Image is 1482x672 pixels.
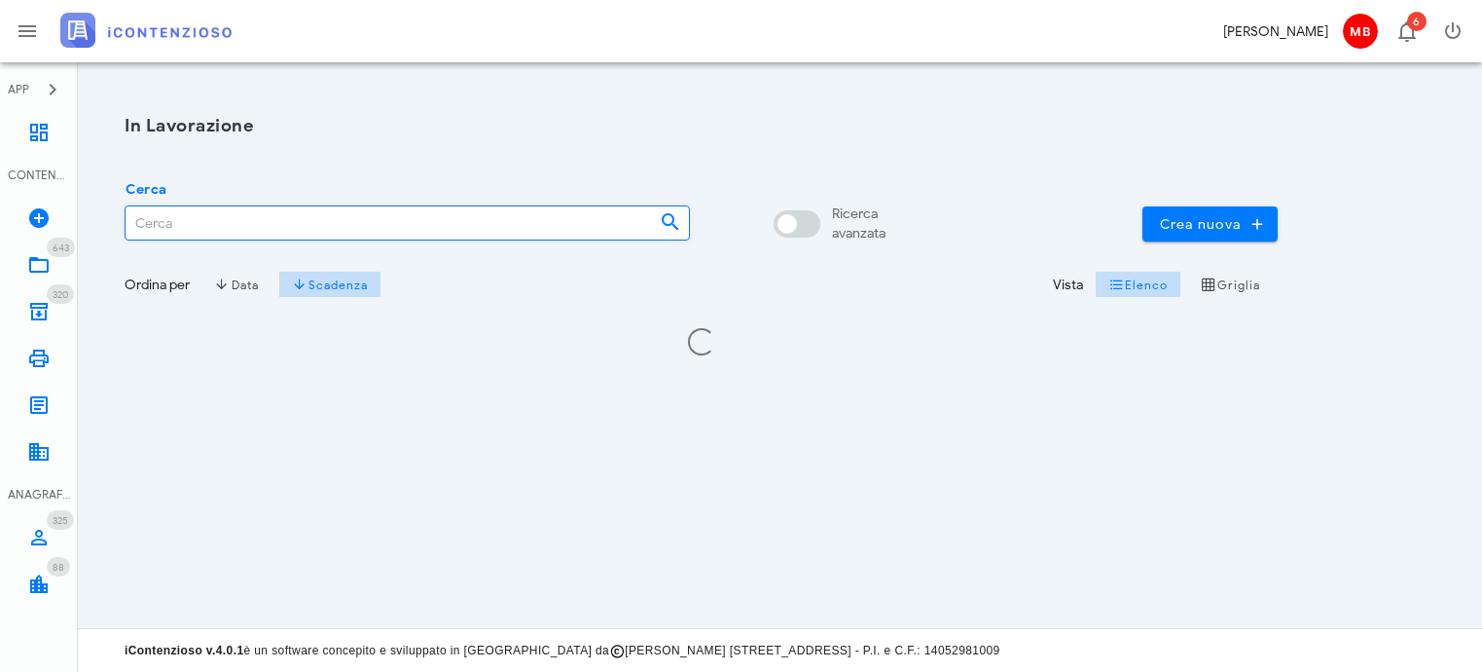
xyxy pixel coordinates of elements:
label: Cerca [120,180,166,200]
strong: iContenzioso v.4.0.1 [125,644,243,657]
h1: In Lavorazione [125,113,1278,139]
input: Cerca [126,206,644,240]
button: MB [1336,8,1383,55]
div: CONTENZIOSO [8,167,70,184]
div: ANAGRAFICA [8,486,70,504]
span: Data [214,277,258,292]
span: Griglia [1201,277,1261,292]
span: MB [1343,14,1378,49]
span: Distintivo [47,284,74,304]
span: Distintivo [1407,12,1427,31]
button: Scadenza [279,271,381,298]
span: Distintivo [47,238,75,257]
span: Elenco [1108,277,1169,292]
span: Crea nuova [1158,215,1262,233]
button: Griglia [1189,271,1274,298]
button: Data [201,271,271,298]
div: Vista [1053,275,1083,295]
span: Distintivo [47,510,74,530]
button: Elenco [1095,271,1180,298]
span: Scadenza [292,277,369,292]
div: Ricerca avanzata [832,205,886,243]
button: Distintivo [1383,8,1429,55]
div: [PERSON_NAME] [1223,21,1328,42]
span: 320 [53,288,68,301]
div: Ordina per [125,275,190,295]
span: 643 [53,242,69,254]
span: 88 [53,561,64,574]
span: Distintivo [47,557,70,577]
span: 325 [53,514,68,527]
img: logo-text-2x.png [60,13,232,48]
button: Crea nuova [1142,206,1278,242]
